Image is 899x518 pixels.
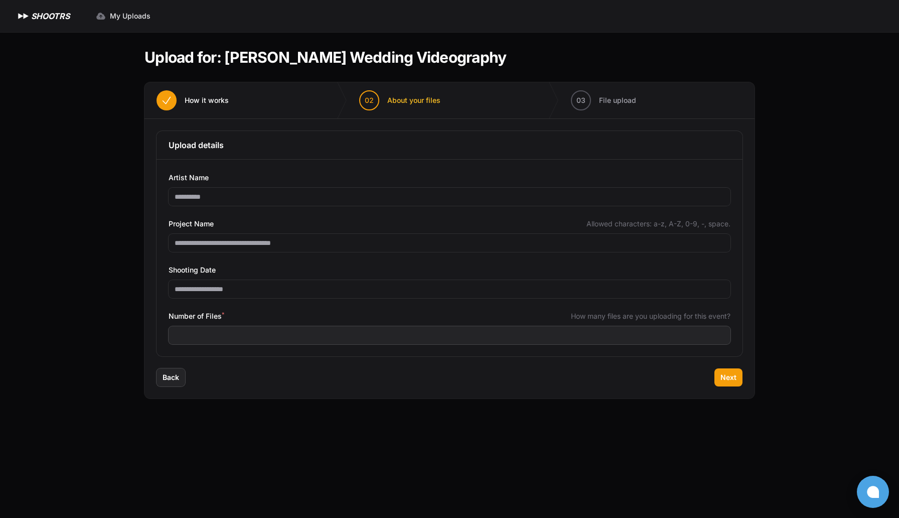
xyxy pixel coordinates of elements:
[599,95,636,105] span: File upload
[169,218,214,230] span: Project Name
[110,11,151,21] span: My Uploads
[586,219,730,229] span: Allowed characters: a-z, A-Z, 0-9, -, space.
[144,82,241,118] button: How it works
[720,372,736,382] span: Next
[714,368,742,386] button: Next
[169,264,216,276] span: Shooting Date
[144,48,506,66] h1: Upload for: [PERSON_NAME] Wedding Videography
[857,476,889,508] button: Open chat window
[571,311,730,321] span: How many files are you uploading for this event?
[90,7,157,25] a: My Uploads
[169,139,730,151] h3: Upload details
[16,10,70,22] a: SHOOTRS SHOOTRS
[31,10,70,22] h1: SHOOTRS
[559,82,648,118] button: 03 File upload
[387,95,440,105] span: About your files
[576,95,585,105] span: 03
[365,95,374,105] span: 02
[169,172,209,184] span: Artist Name
[347,82,453,118] button: 02 About your files
[16,10,31,22] img: SHOOTRS
[169,310,224,322] span: Number of Files
[157,368,185,386] button: Back
[163,372,179,382] span: Back
[185,95,229,105] span: How it works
